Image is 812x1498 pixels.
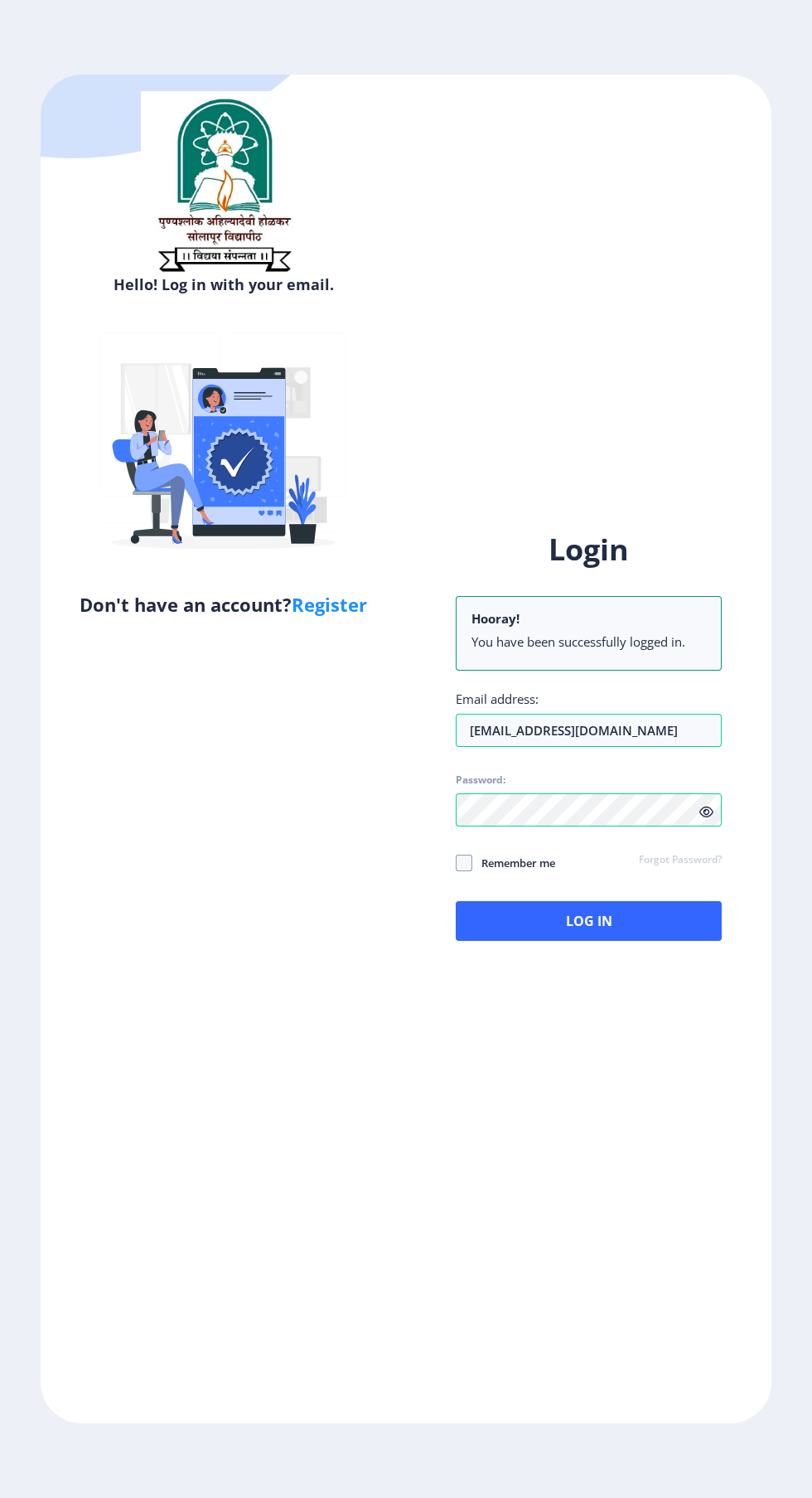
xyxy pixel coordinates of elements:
[471,610,520,627] b: Hooray!
[456,691,539,707] label: Email address:
[456,773,505,787] label: Password:
[471,633,706,650] li: You have been successfully logged in.
[472,853,555,873] span: Remember me
[79,301,369,591] img: Verified-rafiki.svg
[141,91,307,279] img: sulogo.png
[456,714,722,747] input: Email address
[456,901,722,941] button: Log In
[456,530,722,570] h1: Login
[53,274,394,294] h6: Hello! Log in with your email.
[53,591,394,618] h5: Don't have an account?
[292,592,367,617] a: Register
[639,853,722,868] a: Forgot Password?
